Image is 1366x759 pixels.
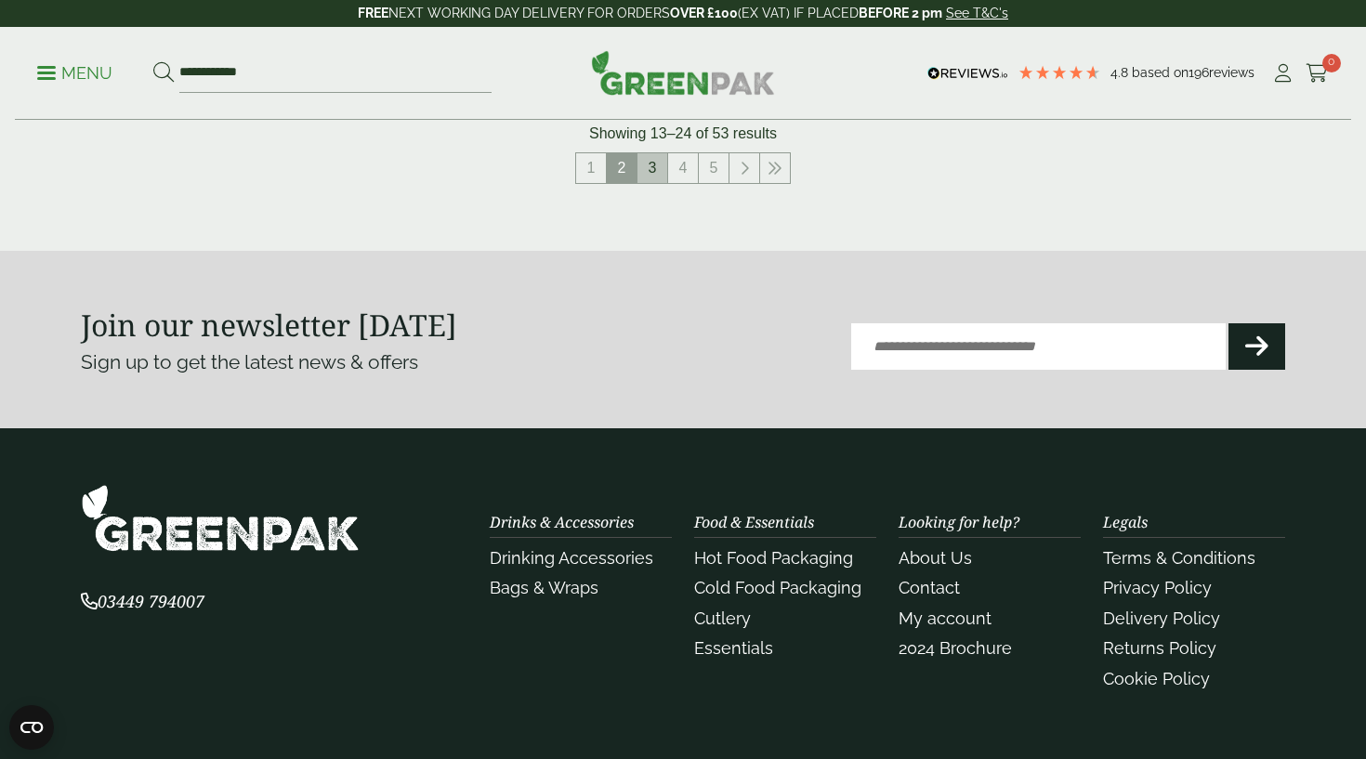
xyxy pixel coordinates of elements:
strong: FREE [358,6,388,20]
a: Delivery Policy [1103,609,1220,628]
a: Drinking Accessories [490,548,653,568]
a: Essentials [694,638,773,658]
p: Showing 13–24 of 53 results [589,123,777,145]
span: 196 [1189,65,1209,80]
a: 03449 794007 [81,594,204,611]
img: GreenPak Supplies [81,484,360,552]
strong: OVER £100 [670,6,738,20]
a: 0 [1306,59,1329,87]
strong: BEFORE 2 pm [859,6,942,20]
span: 03449 794007 [81,590,204,612]
a: My account [899,609,992,628]
button: Open CMP widget [9,705,54,750]
img: GreenPak Supplies [591,50,775,95]
a: 4 [668,153,698,183]
a: About Us [899,548,972,568]
i: My Account [1271,64,1294,83]
a: Cookie Policy [1103,669,1210,688]
a: Privacy Policy [1103,578,1212,597]
span: Based on [1132,65,1189,80]
a: Bags & Wraps [490,578,598,597]
a: Contact [899,578,960,597]
a: 2024 Brochure [899,638,1012,658]
span: 2 [607,153,637,183]
div: 4.79 Stars [1018,64,1101,81]
a: 1 [576,153,606,183]
a: Cutlery [694,609,751,628]
a: Menu [37,62,112,81]
a: See T&C's [946,6,1008,20]
img: REVIEWS.io [927,67,1008,80]
a: Terms & Conditions [1103,548,1255,568]
span: 0 [1322,54,1341,72]
p: Menu [37,62,112,85]
span: reviews [1209,65,1254,80]
a: Cold Food Packaging [694,578,861,597]
strong: Join our newsletter [DATE] [81,305,457,345]
i: Cart [1306,64,1329,83]
span: 4.8 [1110,65,1132,80]
p: Sign up to get the latest news & offers [81,347,623,377]
a: 3 [637,153,667,183]
a: Hot Food Packaging [694,548,853,568]
a: Returns Policy [1103,638,1216,658]
a: 5 [699,153,729,183]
